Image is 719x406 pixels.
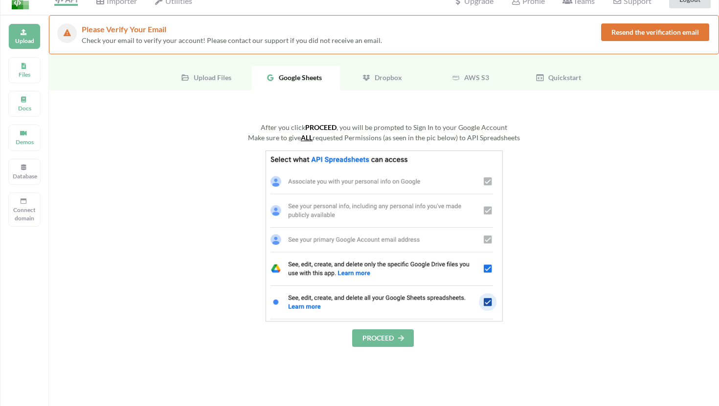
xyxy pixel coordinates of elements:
[305,123,337,131] b: PROCEED
[544,73,581,82] span: Quickstart
[352,329,414,347] button: PROCEED
[13,138,36,146] p: Demos
[190,73,231,82] span: Upload Files
[13,206,36,222] p: Connect domain
[275,73,322,82] span: Google Sheets
[13,172,36,180] p: Database
[82,36,382,44] span: Check your email to verify your account! Please contact our support if you did not receive an email.
[147,132,621,143] div: Make sure to give requested Permissions (as seen in the pic below) to API Spreadsheets
[601,23,709,41] button: Resend the verification email
[13,37,36,45] p: Upload
[266,150,503,321] img: GoogleSheetsPermissions
[301,133,313,142] u: ALL
[371,73,402,82] span: Dropbox
[147,122,621,132] div: After you click , you will be prompted to Sign In to your Google Account
[13,104,36,112] p: Docs
[82,24,166,34] span: Please Verify Your Email
[13,70,36,79] p: Files
[460,73,489,82] span: AWS S3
